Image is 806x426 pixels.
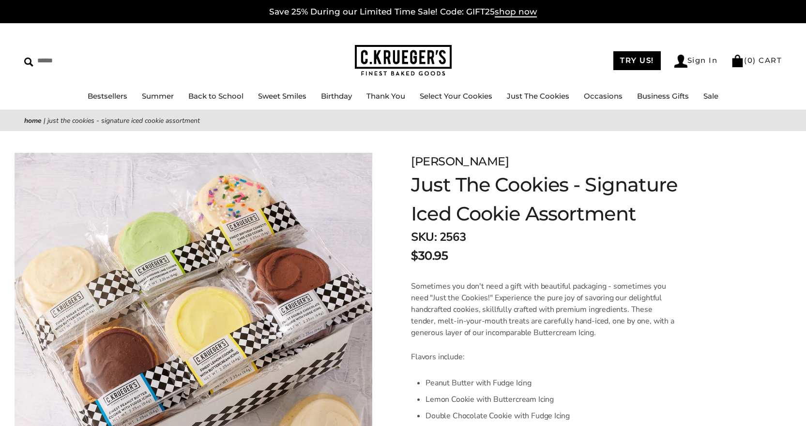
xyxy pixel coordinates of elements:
[674,55,718,68] a: Sign In
[24,58,33,67] img: Search
[426,391,676,408] li: Lemon Cookie with Buttercream Icing
[411,153,720,170] div: [PERSON_NAME]
[355,45,452,76] img: C.KRUEGER'S
[613,51,661,70] a: TRY US!
[411,229,437,245] strong: SKU:
[411,247,448,264] span: $30.95
[258,91,306,101] a: Sweet Smiles
[188,91,243,101] a: Back to School
[411,351,676,363] p: Flavors include:
[366,91,405,101] a: Thank You
[321,91,352,101] a: Birthday
[703,91,718,101] a: Sale
[637,91,689,101] a: Business Gifts
[24,53,139,68] input: Search
[411,170,720,228] h1: Just The Cookies - Signature Iced Cookie Assortment
[47,116,200,125] span: Just The Cookies - Signature Iced Cookie Assortment
[731,55,744,67] img: Bag
[731,56,782,65] a: (0) CART
[495,7,537,17] span: shop now
[420,91,492,101] a: Select Your Cookies
[269,7,537,17] a: Save 25% During our Limited Time Sale! Code: GIFT25shop now
[24,116,42,125] a: Home
[426,375,676,391] li: Peanut Butter with Fudge Icing
[426,408,676,424] li: Double Chocolate Cookie with Fudge Icing
[440,229,466,245] span: 2563
[747,56,753,65] span: 0
[411,280,676,338] p: Sometimes you don't need a gift with beautiful packaging - sometimes you need "Just the Cookies!"...
[142,91,174,101] a: Summer
[507,91,569,101] a: Just The Cookies
[24,115,782,126] nav: breadcrumbs
[674,55,687,68] img: Account
[584,91,623,101] a: Occasions
[44,116,46,125] span: |
[88,91,127,101] a: Bestsellers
